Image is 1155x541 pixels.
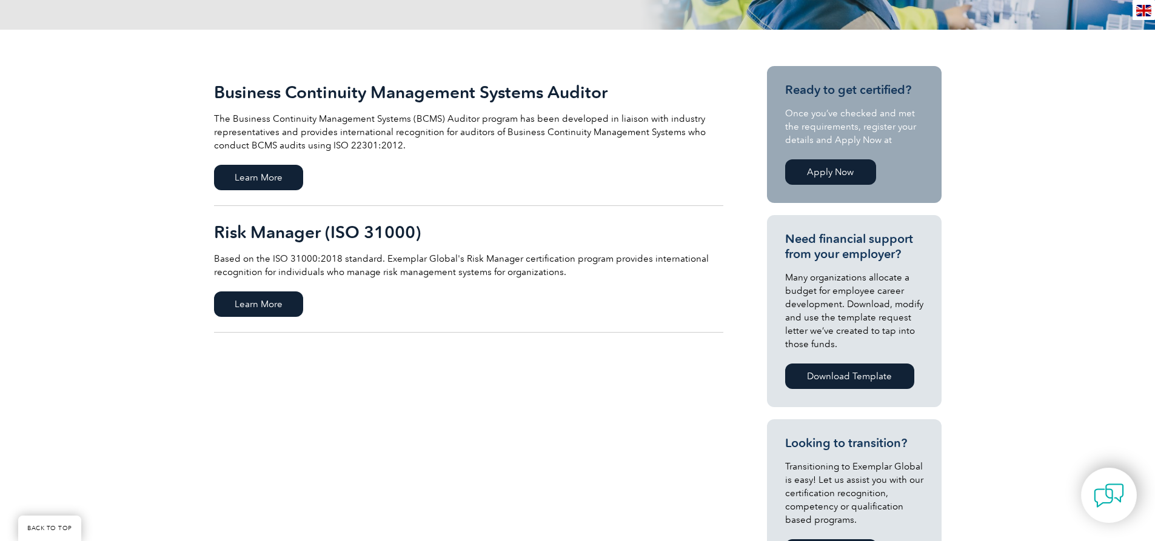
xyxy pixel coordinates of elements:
p: Transitioning to Exemplar Global is easy! Let us assist you with our certification recognition, c... [785,460,923,526]
h2: Risk Manager (ISO 31000) [214,222,723,242]
p: The Business Continuity Management Systems (BCMS) Auditor program has been developed in liaison w... [214,112,723,152]
a: Download Template [785,363,914,389]
h3: Need financial support from your employer? [785,231,923,262]
img: contact-chat.png [1094,480,1124,511]
a: Business Continuity Management Systems Auditor The Business Continuity Management Systems (BCMS) ... [214,66,723,206]
a: Apply Now [785,159,876,185]
p: Based on the ISO 31000:2018 standard. Exemplar Global's Risk Manager certification program provid... [214,252,723,279]
a: Risk Manager (ISO 31000) Based on the ISO 31000:2018 standard. Exemplar Global's Risk Manager cer... [214,206,723,333]
h3: Ready to get certified? [785,82,923,98]
span: Learn More [214,165,303,190]
h3: Looking to transition? [785,436,923,451]
p: Once you’ve checked and met the requirements, register your details and Apply Now at [785,107,923,147]
span: Learn More [214,291,303,317]
p: Many organizations allocate a budget for employee career development. Download, modify and use th... [785,271,923,351]
a: BACK TO TOP [18,516,81,541]
h2: Business Continuity Management Systems Auditor [214,82,723,102]
img: en [1136,5,1151,16]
